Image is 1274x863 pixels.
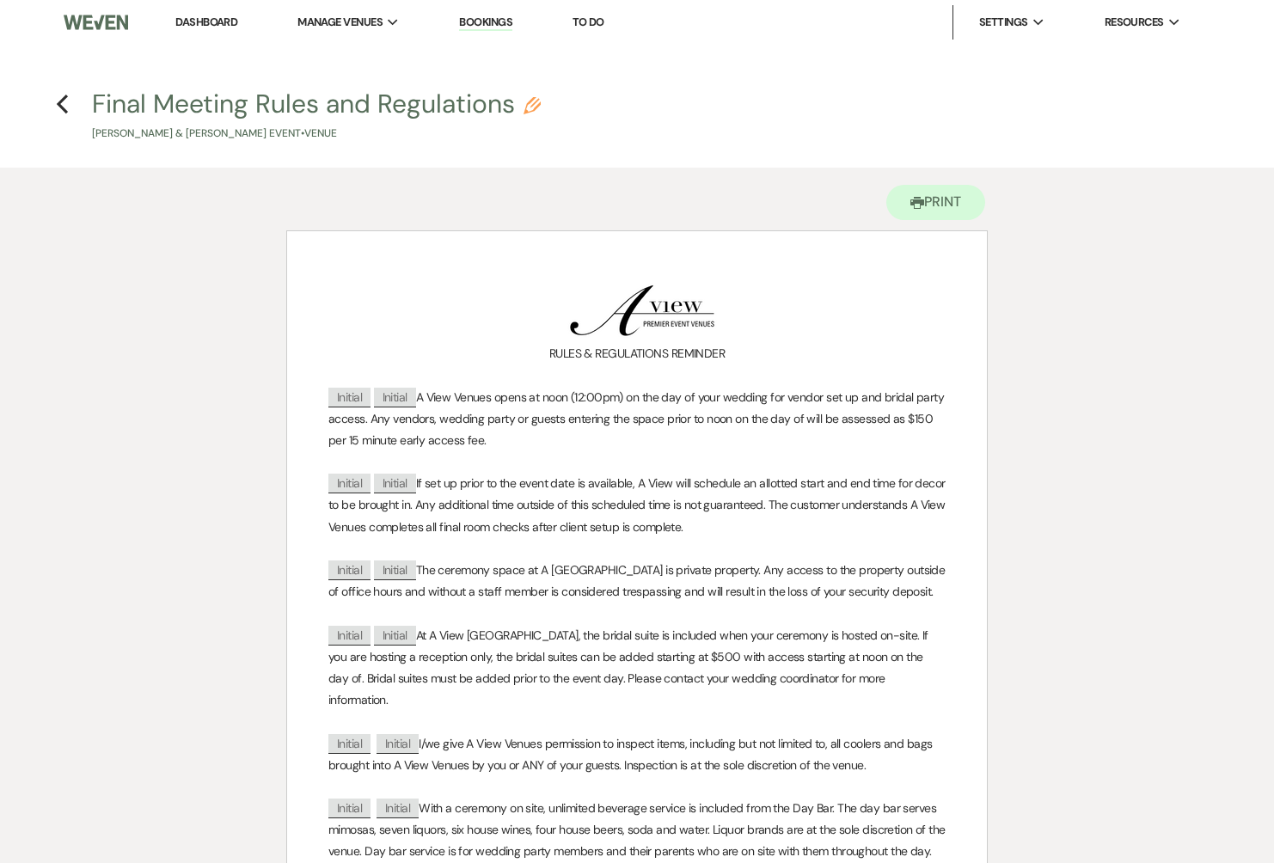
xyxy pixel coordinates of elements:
span: At A View [GEOGRAPHIC_DATA], the bridal suite is included when your ceremony is hosted on-site. I... [328,627,931,708]
span: Resources [1105,14,1164,31]
span: Initial [377,799,419,818]
span: Initial [377,734,419,754]
p: [PERSON_NAME] & [PERSON_NAME] Event • Venue [92,125,541,142]
button: Print [886,185,985,220]
span: Initial [328,734,371,754]
span: The ceremony space at A [GEOGRAPHIC_DATA] is private property. Any access to the property outside... [328,562,948,599]
span: RULES & REGULATIONS REMINDER [549,346,725,361]
span: If set up prior to the event date is available, A View will schedule an allotted start and end ti... [328,475,948,534]
span: Initial [374,388,416,407]
a: Bookings [459,15,512,31]
span: A View Venues opens at noon (12:00pm) on the day of your wedding for vendor set up and bridal par... [328,389,947,448]
span: Initial [328,626,371,646]
img: Screenshot 2024-03-06 at 2.01.20 PM.png [551,274,723,343]
a: Dashboard [175,15,237,29]
span: Initial [328,388,371,407]
p: I/we give A View Venues permission to inspect items, including but not limited to, all coolers an... [328,733,946,776]
span: Initial [374,474,416,493]
img: Weven Logo [64,4,128,40]
span: Initial [328,799,371,818]
a: To Do [573,15,604,29]
span: Initial [328,474,371,493]
span: Manage Venues [297,14,383,31]
button: Final Meeting Rules and Regulations[PERSON_NAME] & [PERSON_NAME] Event•Venue [92,91,541,142]
span: Initial [328,560,371,580]
span: Settings [979,14,1028,31]
span: Initial [374,626,416,646]
span: Initial [374,560,416,580]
